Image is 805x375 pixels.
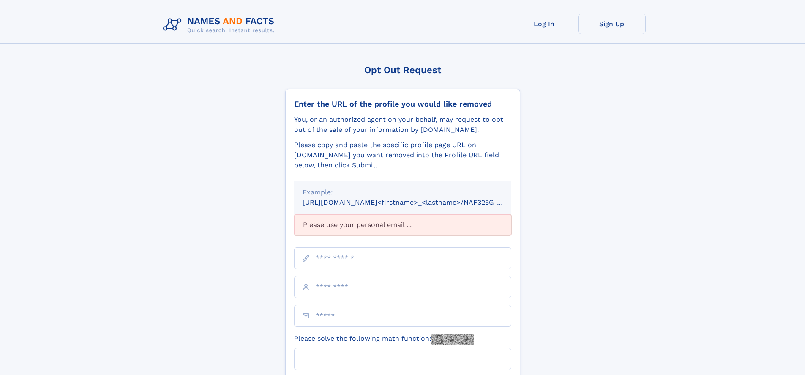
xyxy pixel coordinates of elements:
div: Opt Out Request [285,65,520,75]
div: Please copy and paste the specific profile page URL on [DOMAIN_NAME] you want removed into the Pr... [294,140,511,170]
img: Logo Names and Facts [160,14,281,36]
a: Sign Up [578,14,646,34]
div: Example: [303,187,503,197]
div: Please use your personal email ... [294,214,511,235]
div: Enter the URL of the profile you would like removed [294,99,511,109]
a: Log In [510,14,578,34]
div: You, or an authorized agent on your behalf, may request to opt-out of the sale of your informatio... [294,115,511,135]
small: [URL][DOMAIN_NAME]<firstname>_<lastname>/NAF325G-xxxxxxxx [303,198,527,206]
label: Please solve the following math function: [294,334,474,345]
